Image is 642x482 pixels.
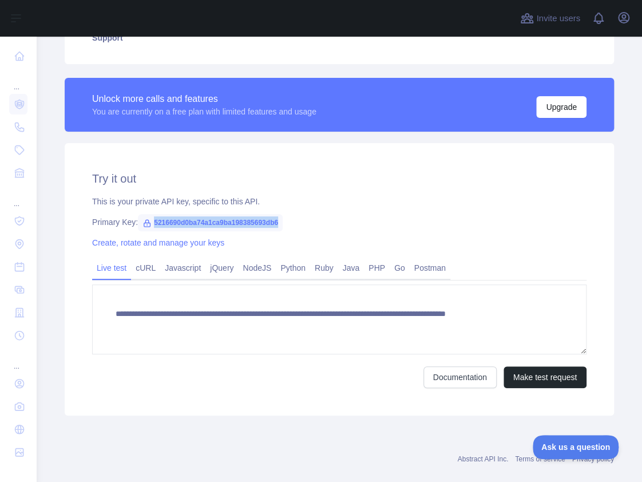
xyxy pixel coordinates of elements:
a: Go [390,259,410,277]
a: cURL [131,259,160,277]
button: Upgrade [536,96,586,118]
a: jQuery [205,259,238,277]
a: Privacy policy [572,455,614,463]
div: This is your private API key, specific to this API. [92,196,586,207]
div: ... [9,348,27,371]
span: Invite users [536,12,580,25]
a: NodeJS [238,259,276,277]
a: Postman [410,259,450,277]
span: 5216690d0ba74a1ca9ba198385693db6 [138,214,283,231]
a: Python [276,259,310,277]
a: Javascript [160,259,205,277]
div: Primary Key: [92,216,586,228]
iframe: Toggle Customer Support [533,435,619,459]
button: Invite users [518,9,582,27]
a: Create, rotate and manage your keys [92,238,224,247]
div: ... [9,69,27,92]
a: Abstract API Inc. [458,455,509,463]
a: Ruby [310,259,338,277]
div: Unlock more calls and features [92,92,316,106]
button: Make test request [504,366,586,388]
a: PHP [364,259,390,277]
div: ... [9,185,27,208]
a: Terms of service [515,455,565,463]
a: Java [338,259,364,277]
a: Support [78,25,600,50]
a: Live test [92,259,131,277]
a: Documentation [423,366,497,388]
h2: Try it out [92,171,586,187]
div: You are currently on a free plan with limited features and usage [92,106,316,117]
